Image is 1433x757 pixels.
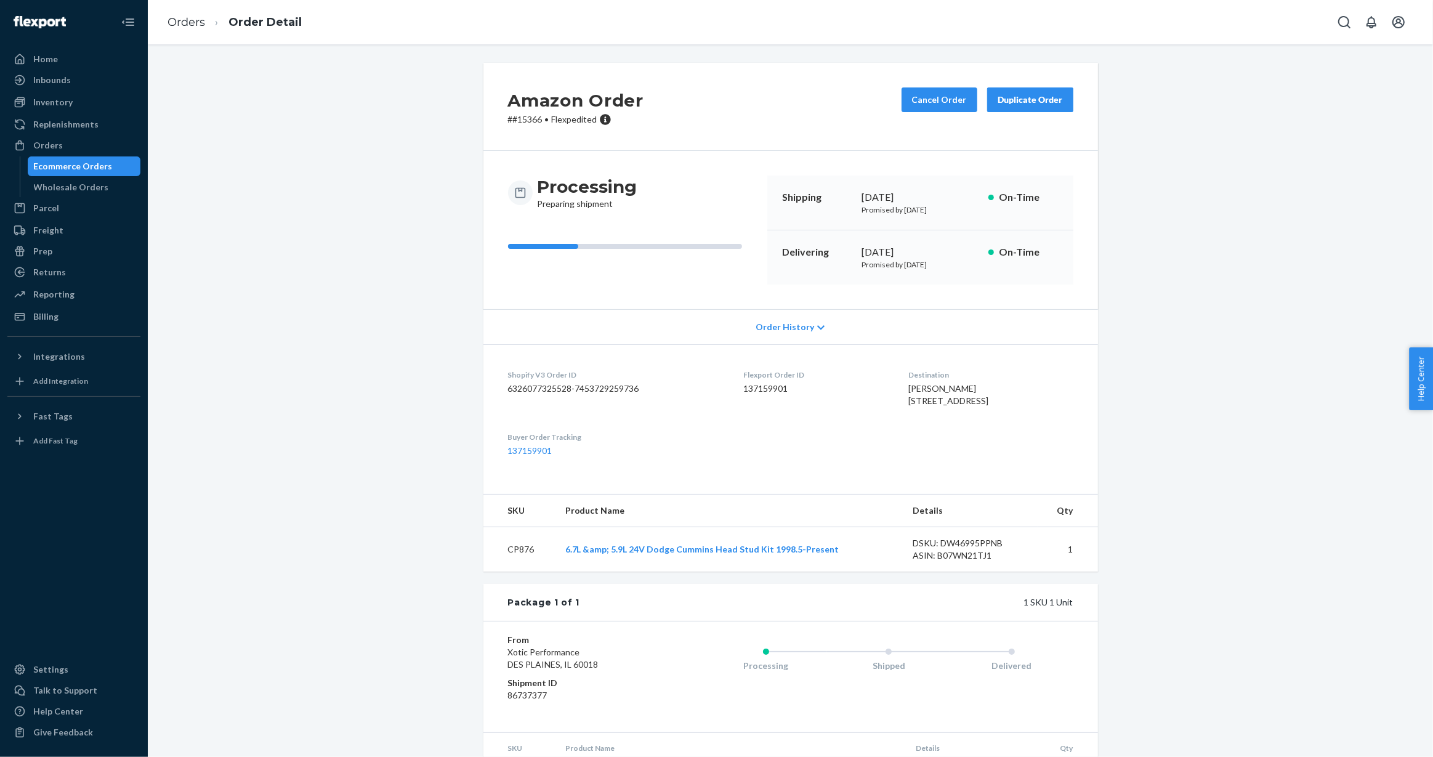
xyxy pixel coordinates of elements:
[508,689,655,702] dd: 86737377
[34,160,113,172] div: Ecommerce Orders
[508,596,580,609] div: Package 1 of 1
[508,677,655,689] dt: Shipment ID
[483,495,555,527] th: SKU
[7,115,140,134] a: Replenishments
[14,16,66,28] img: Flexport logo
[33,435,78,446] div: Add Fast Tag
[33,705,83,718] div: Help Center
[756,321,814,333] span: Order History
[7,702,140,721] a: Help Center
[33,118,99,131] div: Replenishments
[33,245,52,257] div: Prep
[33,96,73,108] div: Inventory
[508,87,644,113] h2: Amazon Order
[545,114,549,124] span: •
[33,202,59,214] div: Parcel
[999,190,1059,204] p: On-Time
[33,288,75,301] div: Reporting
[862,204,979,215] p: Promised by [DATE]
[508,383,724,395] dd: 6326077325528-7453729259736
[908,383,988,406] span: [PERSON_NAME] [STREET_ADDRESS]
[28,177,141,197] a: Wholesale Orders
[7,660,140,679] a: Settings
[552,114,597,124] span: Flexpedited
[998,94,1063,106] div: Duplicate Order
[28,156,141,176] a: Ecommerce Orders
[33,376,88,386] div: Add Integration
[116,10,140,34] button: Close Navigation
[1386,10,1411,34] button: Open account menu
[987,87,1073,112] button: Duplicate Order
[7,347,140,366] button: Integrations
[743,370,889,380] dt: Flexport Order ID
[483,527,555,572] td: CP876
[538,176,637,210] div: Preparing shipment
[999,245,1059,259] p: On-Time
[1409,347,1433,410] button: Help Center
[1038,495,1097,527] th: Qty
[1038,527,1097,572] td: 1
[158,4,312,41] ol: breadcrumbs
[7,431,140,451] a: Add Fast Tag
[33,684,97,697] div: Talk to Support
[508,647,599,670] span: Xotic Performance DES PLAINES, IL 60018
[704,660,828,672] div: Processing
[7,136,140,155] a: Orders
[782,190,852,204] p: Shipping
[903,495,1038,527] th: Details
[913,537,1028,549] div: DSKU: DW46995PPNB
[579,596,1073,609] div: 1 SKU 1 Unit
[7,262,140,282] a: Returns
[7,723,140,742] button: Give Feedback
[950,660,1073,672] div: Delivered
[33,74,71,86] div: Inbounds
[862,259,979,270] p: Promised by [DATE]
[743,383,889,395] dd: 137159901
[33,224,63,237] div: Freight
[7,241,140,261] a: Prep
[908,370,1073,380] dt: Destination
[7,285,140,304] a: Reporting
[902,87,977,112] button: Cancel Order
[7,307,140,326] a: Billing
[33,410,73,423] div: Fast Tags
[862,245,979,259] div: [DATE]
[168,15,205,29] a: Orders
[508,370,724,380] dt: Shopify V3 Order ID
[33,350,85,363] div: Integrations
[1359,10,1384,34] button: Open notifications
[228,15,302,29] a: Order Detail
[33,139,63,152] div: Orders
[7,681,140,700] a: Talk to Support
[508,634,655,646] dt: From
[33,266,66,278] div: Returns
[33,663,68,676] div: Settings
[7,198,140,218] a: Parcel
[7,49,140,69] a: Home
[565,544,839,554] a: 6.7L &amp; 5.9L 24V Dodge Cummins Head Stud Kit 1998.5-Present
[7,92,140,112] a: Inventory
[33,726,93,739] div: Give Feedback
[862,190,979,204] div: [DATE]
[34,181,109,193] div: Wholesale Orders
[1332,10,1357,34] button: Open Search Box
[827,660,950,672] div: Shipped
[782,245,852,259] p: Delivering
[508,445,552,456] a: 137159901
[508,113,644,126] p: # #15366
[913,549,1028,562] div: ASIN: B07WN21TJ1
[33,310,59,323] div: Billing
[33,53,58,65] div: Home
[7,371,140,391] a: Add Integration
[7,407,140,426] button: Fast Tags
[508,432,724,442] dt: Buyer Order Tracking
[7,70,140,90] a: Inbounds
[538,176,637,198] h3: Processing
[7,221,140,240] a: Freight
[555,495,903,527] th: Product Name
